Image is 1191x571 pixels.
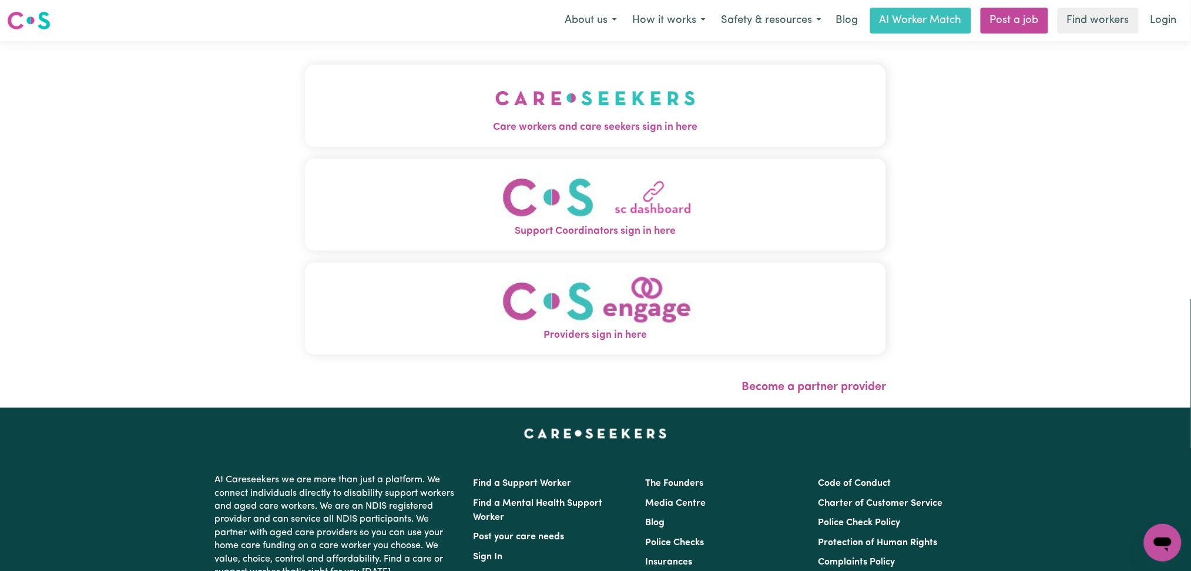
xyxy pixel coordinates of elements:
img: Careseekers logo [7,10,51,31]
a: Find workers [1058,8,1139,33]
a: Become a partner provider [742,381,886,393]
a: Code of Conduct [818,479,891,488]
a: Police Check Policy [818,518,900,528]
a: Blog [829,8,865,33]
button: About us [557,8,625,33]
button: How it works [625,8,713,33]
button: Safety & resources [713,8,829,33]
button: Support Coordinators sign in here [305,159,887,251]
iframe: Button to launch messaging window [1144,524,1182,562]
a: The Founders [646,479,704,488]
a: Careseekers home page [524,429,667,438]
a: Find a Support Worker [474,479,572,488]
a: AI Worker Match [870,8,971,33]
a: Sign In [474,552,503,562]
a: Login [1143,8,1184,33]
a: Blog [646,518,665,528]
span: Providers sign in here [305,328,887,343]
a: Careseekers logo [7,7,51,34]
a: Find a Mental Health Support Worker [474,499,603,522]
button: Care workers and care seekers sign in here [305,65,887,147]
a: Insurances [646,557,693,567]
a: Protection of Human Rights [818,538,937,548]
a: Police Checks [646,538,704,548]
a: Post a job [981,8,1048,33]
span: Support Coordinators sign in here [305,224,887,239]
button: Providers sign in here [305,263,887,355]
a: Media Centre [646,499,706,508]
a: Post your care needs [474,532,565,542]
a: Charter of Customer Service [818,499,942,508]
span: Care workers and care seekers sign in here [305,120,887,135]
a: Complaints Policy [818,557,895,567]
